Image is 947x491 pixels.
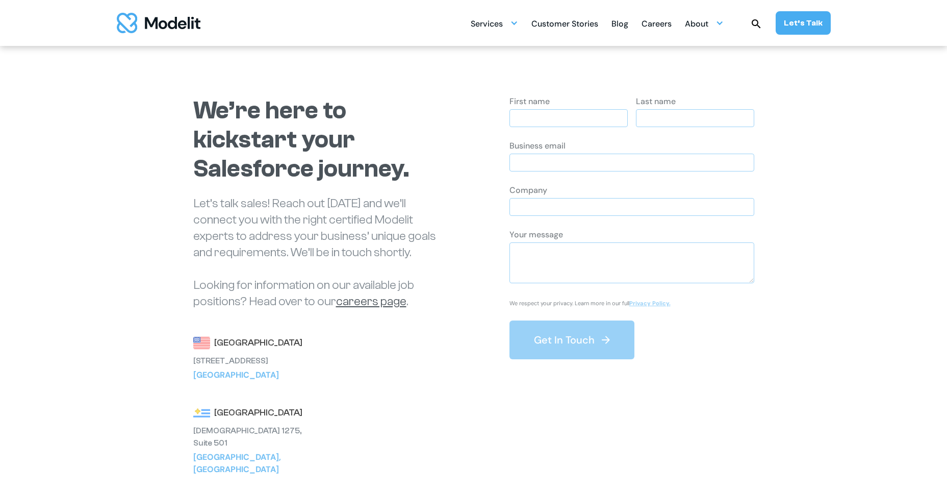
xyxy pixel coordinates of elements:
[193,355,305,367] div: [STREET_ADDRESS]
[471,15,503,35] div: Services
[629,300,671,307] a: Privacy Policy.
[193,96,448,183] h1: We’re here to kickstart your Salesforce journey.
[776,11,831,35] a: Let’s Talk
[531,13,598,33] a: Customer Stories
[685,15,708,35] div: About
[685,13,724,33] div: About
[642,13,672,33] a: Careers
[193,369,305,381] div: [GEOGRAPHIC_DATA]
[509,229,754,240] div: Your message
[534,333,595,347] div: Get In Touch
[336,294,406,308] a: careers page
[471,13,518,33] div: Services
[193,451,305,476] div: [GEOGRAPHIC_DATA], [GEOGRAPHIC_DATA]
[509,96,628,107] div: First name
[509,300,671,307] p: We respect your privacy. Learn more in our full
[509,321,634,359] button: Get In Touch
[509,140,754,152] div: Business email
[193,195,448,310] p: Let’s talk sales! Reach out [DATE] and we’ll connect you with the right certified Modelit experts...
[642,15,672,35] div: Careers
[117,13,200,33] img: modelit logo
[600,334,612,346] img: arrow right
[117,13,200,33] a: home
[214,336,302,350] div: [GEOGRAPHIC_DATA]
[214,406,302,420] div: [GEOGRAPHIC_DATA]
[611,15,628,35] div: Blog
[636,96,754,107] div: Last name
[509,185,754,196] div: Company
[193,425,305,449] div: [DEMOGRAPHIC_DATA] 1275, Suite 501
[784,17,823,29] div: Let’s Talk
[531,15,598,35] div: Customer Stories
[611,13,628,33] a: Blog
